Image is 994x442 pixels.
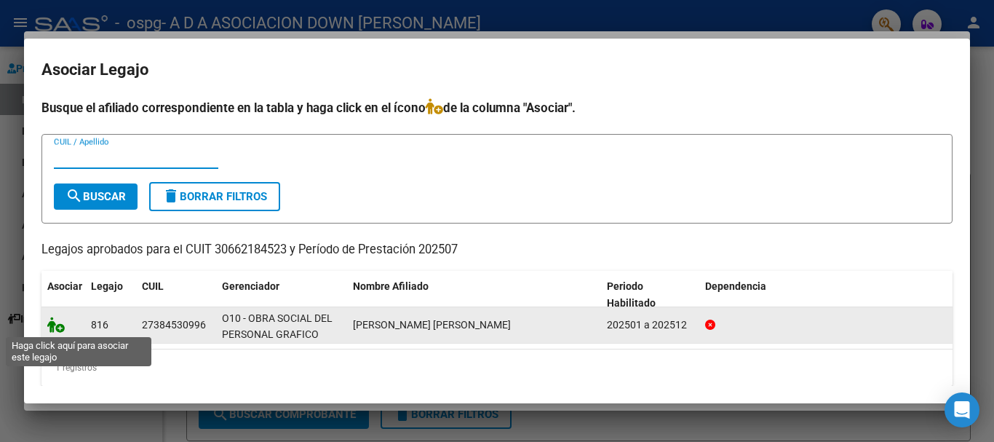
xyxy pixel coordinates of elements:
[222,280,279,292] span: Gerenciador
[54,183,138,210] button: Buscar
[353,280,429,292] span: Nombre Afiliado
[142,280,164,292] span: CUIL
[607,317,693,334] div: 202501 a 202512
[216,271,347,319] datatable-header-cell: Gerenciador
[65,187,83,205] mat-icon: search
[136,271,216,319] datatable-header-cell: CUIL
[601,271,699,319] datatable-header-cell: Periodo Habilitado
[353,319,511,331] span: FLORES EVA ROSA
[41,271,85,319] datatable-header-cell: Asociar
[347,271,601,319] datatable-header-cell: Nombre Afiliado
[162,187,180,205] mat-icon: delete
[142,317,206,334] div: 27384530996
[945,392,979,427] div: Open Intercom Messenger
[41,56,953,84] h2: Asociar Legajo
[47,280,82,292] span: Asociar
[41,241,953,259] p: Legajos aprobados para el CUIT 30662184523 y Período de Prestación 202507
[699,271,953,319] datatable-header-cell: Dependencia
[65,190,126,203] span: Buscar
[41,350,953,386] div: 1 registros
[222,312,333,341] span: O10 - OBRA SOCIAL DEL PERSONAL GRAFICO
[162,190,267,203] span: Borrar Filtros
[91,319,108,331] span: 816
[41,98,953,117] h4: Busque el afiliado correspondiente en la tabla y haga click en el ícono de la columna "Asociar".
[91,280,123,292] span: Legajo
[705,280,766,292] span: Dependencia
[149,182,280,211] button: Borrar Filtros
[85,271,136,319] datatable-header-cell: Legajo
[607,280,656,309] span: Periodo Habilitado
